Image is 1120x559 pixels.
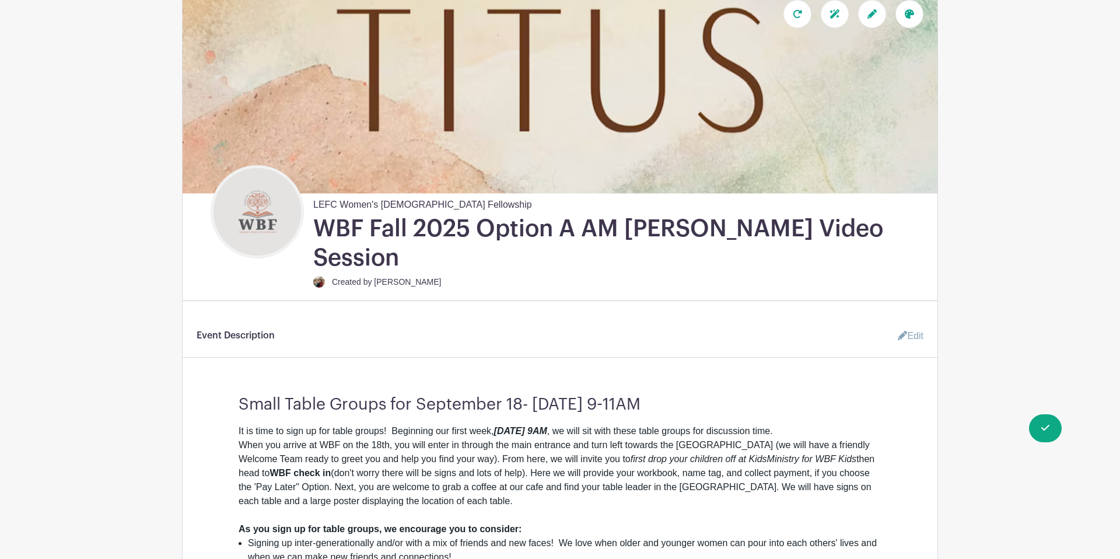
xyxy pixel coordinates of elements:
h3: Small Table Groups for September 18- [DATE] 9-11AM [239,386,881,415]
small: Created by [PERSON_NAME] [332,277,442,287]
h6: Event Description [197,330,275,341]
em: [DATE] 9AM [494,426,547,436]
h1: WBF Fall 2025 Option A AM [PERSON_NAME] Video Session [313,214,933,272]
img: 1FBAD658-73F6-4E4B-B59F-CB0C05CD4BD1.jpeg [313,276,325,288]
strong: As you sign up for table groups, we encourage you to consider: [239,524,521,534]
em: first drop your children off at KidsMinistry for WBF Kids [631,454,856,464]
a: Edit [888,324,923,348]
strong: WBF check in [269,468,331,478]
span: LEFC Women's [DEMOGRAPHIC_DATA] Fellowship [313,193,532,212]
img: WBF%20LOGO.png [213,168,301,256]
div: It is time to sign up for table groups! Beginning our first week, , we will sit with these table ... [239,424,881,522]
